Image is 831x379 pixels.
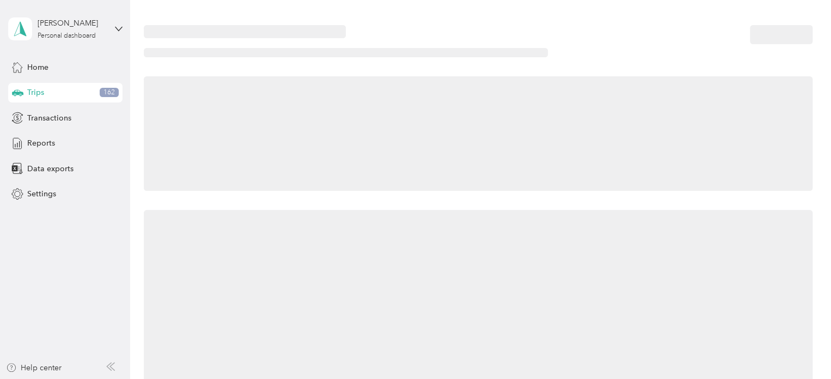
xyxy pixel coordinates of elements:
[27,188,56,200] span: Settings
[6,362,62,374] button: Help center
[770,318,831,379] iframe: Everlance-gr Chat Button Frame
[38,33,96,39] div: Personal dashboard
[27,137,55,149] span: Reports
[38,17,106,29] div: [PERSON_NAME]
[27,87,44,98] span: Trips
[27,112,71,124] span: Transactions
[27,62,48,73] span: Home
[27,163,74,175] span: Data exports
[100,88,119,98] span: 162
